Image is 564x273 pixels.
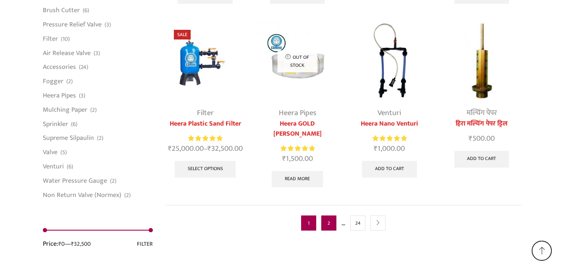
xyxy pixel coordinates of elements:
span: (3) [105,21,111,29]
img: Heera Nano Venturi [350,21,429,101]
a: Non Return Valve (Normex) [43,188,121,199]
div: Rated 5.00 out of 5 [373,134,407,143]
span: (2) [124,191,131,199]
bdi: 25,000.00 [168,142,204,155]
span: (3) [94,49,100,58]
bdi: 1,500.00 [282,152,313,165]
a: Air Release Valve [43,46,91,60]
span: Rated out of 5 [281,144,315,153]
span: … [341,218,345,228]
span: (6) [67,163,73,171]
button: Filter [137,239,153,249]
img: Heera Plastic Sand Filter [165,21,245,101]
span: (24) [79,63,88,71]
span: ₹0 [58,239,65,249]
a: Water Pressure Gauge [43,173,107,188]
a: Brush Cutter [43,3,80,18]
a: Filter [197,107,214,119]
span: ₹ [168,142,172,155]
span: – [165,143,245,155]
div: Rated 5.00 out of 5 [188,134,222,143]
span: ₹ [282,152,286,165]
bdi: 1,000.00 [374,142,405,155]
a: Venturi [378,107,401,119]
a: Heera GOLD [PERSON_NAME] [257,119,337,139]
a: Supreme Silpaulin [43,131,94,145]
a: Heera Pipes [279,107,316,119]
span: Rated out of 5 [373,134,407,143]
a: Accessories [43,60,76,74]
a: Heera Plastic Sand Filter [165,119,245,129]
span: (2) [66,77,73,86]
span: (2) [90,106,97,114]
a: मल्चिंग पेपर [467,107,497,119]
a: Fogger [43,74,63,89]
div: Rated 5.00 out of 5 [281,144,315,153]
a: Select options for “Heera Plastic Sand Filter” [175,161,236,178]
span: (10) [61,35,70,43]
a: Read more about “Heera GOLD Krishi Pipe” [272,171,323,188]
div: Price: — [43,239,91,249]
a: Add to cart: “Heera Nano Venturi” [362,161,417,178]
img: Mulching Paper Hole [442,21,521,101]
span: (6) [71,120,77,129]
a: Sprinkler [43,117,68,131]
a: Add to cart: “हिरा मल्चिंग पेपर ड्रिल” [454,151,509,168]
a: Mulching Paper [43,102,87,117]
span: (3) [79,92,85,100]
span: ₹ [469,132,472,145]
a: Heera Pipes [43,89,76,103]
span: Rated out of 5 [188,134,222,143]
nav: Product Pagination [165,205,522,241]
bdi: 500.00 [469,132,495,145]
img: Heera GOLD Krishi Pipe [257,21,337,101]
span: (5) [60,148,67,157]
span: ₹32,500 [71,239,91,249]
a: Valve [43,145,58,160]
a: Page 2 [321,215,336,231]
a: Pressure Relief Valve [43,18,102,32]
span: Page 1 [301,215,316,231]
a: Venturi [43,159,64,173]
span: (2) [97,134,103,142]
p: Out of stock [278,50,317,72]
span: ₹ [207,142,211,155]
span: (2) [110,177,116,185]
bdi: 32,500.00 [207,142,243,155]
a: Filter [43,31,58,46]
span: ₹ [374,142,378,155]
span: Sale [174,30,191,39]
span: (6) [83,6,89,15]
a: हिरा मल्चिंग पेपर ड्रिल [442,119,521,129]
a: Heera Nano Venturi [350,119,429,129]
a: Page 24 [350,215,365,231]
